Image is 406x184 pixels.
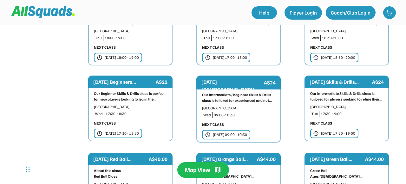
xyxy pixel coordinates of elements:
[213,55,247,60] div: [DATE] 17:00 - 18:00
[97,131,102,136] img: clock.svg
[313,55,318,60] img: clock.svg
[202,28,275,34] div: [GEOGRAPHIC_DATA]
[311,111,318,117] div: Tue
[105,131,139,136] div: [DATE] 17:30 - 18:30
[97,55,102,60] img: clock.svg
[322,35,383,41] div: 18:30-20:00
[106,111,167,117] div: 17:30-18:30
[310,28,383,34] div: [GEOGRAPHIC_DATA]
[310,91,383,102] div: Our Intermediate Skills & Drills class is tailored for players seeking to refine their...
[94,104,167,110] div: [GEOGRAPHIC_DATA]
[310,104,383,110] div: [GEOGRAPHIC_DATA]
[95,111,103,117] div: Wed
[203,35,210,41] div: Thu
[95,35,102,41] div: Thu
[311,35,319,41] div: Wed
[205,132,210,138] img: clock.svg
[326,6,376,20] button: Coach/Club Login
[285,6,322,20] button: Player Login
[310,78,371,86] div: [DATE] Skills & Drills...
[386,9,393,16] img: shopping-cart-01%20%281%29.svg
[185,166,210,174] div: Map View
[365,155,384,163] div: A$44.00
[94,45,116,50] div: NEXT CLASS
[372,78,384,86] div: A$24
[214,112,275,118] div: 09:00-10:30
[202,45,224,50] div: NEXT CLASS
[94,28,167,34] div: [GEOGRAPHIC_DATA]
[93,78,154,86] div: [DATE] Beginners...
[94,91,167,102] div: Our Beginner Skills & Drills class is perfect for new players looking to learn the...
[310,45,332,50] div: NEXT CLASS
[313,131,318,136] img: clock.svg
[213,35,275,41] div: 17:00-18:00
[213,132,247,138] div: [DATE] 09:00 - 10:30
[205,55,210,60] img: clock.svg
[321,111,383,117] div: 17:30-19:00
[252,6,277,19] a: Help
[156,78,167,86] div: A$22
[203,112,211,118] div: Wed
[201,155,256,163] div: [DATE] Orange Ball...
[321,55,355,60] div: [DATE] 18:30 - 20:00
[149,155,167,163] div: A$40.00
[321,131,355,136] div: [DATE] 17:30 - 19:00
[202,105,275,111] div: [GEOGRAPHIC_DATA]
[105,35,167,41] div: 18:00-19:00
[105,55,139,60] div: [DATE] 18:00 - 19:00
[310,155,364,163] div: [DATE] Green Ball...
[94,120,116,126] div: NEXT CLASS
[202,122,224,127] div: NEXT CLASS
[257,155,276,163] div: A$44.00
[93,155,147,163] div: [DATE] Red Ball...
[202,92,275,103] div: Our Intermediate / beginner Skills & Drills class is tailored for experienced and not...
[264,79,276,86] div: A$24
[201,78,263,101] div: [DATE] [DEMOGRAPHIC_DATA] Group...
[11,6,75,18] img: Squad%20Logo.svg
[310,120,332,126] div: NEXT CLASS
